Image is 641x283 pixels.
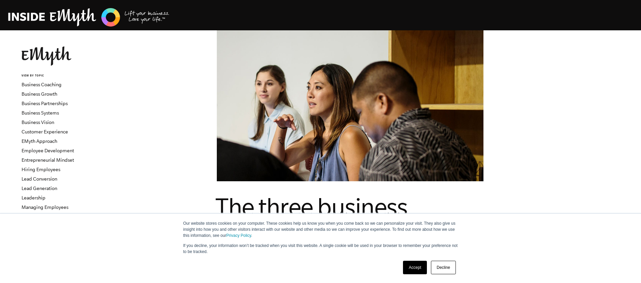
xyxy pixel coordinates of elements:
[22,157,74,163] a: Entrepreneurial Mindset
[403,261,427,274] a: Accept
[431,261,456,274] a: Decline
[22,138,57,144] a: EMyth Approach
[183,243,458,255] p: If you decline, your information won’t be tracked when you visit this website. A single cookie wi...
[22,195,45,200] a: Leadership
[22,91,57,97] a: Business Growth
[8,7,170,28] img: EMyth Business Coaching
[22,186,57,191] a: Lead Generation
[22,110,59,116] a: Business Systems
[22,129,68,134] a: Customer Experience
[226,233,251,238] a: Privacy Policy
[22,46,71,66] img: EMyth
[22,82,62,87] a: Business Coaching
[22,120,54,125] a: Business Vision
[22,74,103,78] h6: VIEW BY TOPIC
[22,101,68,106] a: Business Partnerships
[22,167,60,172] a: Hiring Employees
[183,220,458,239] p: Our website stores cookies on your computer. These cookies help us know you when you come back so...
[22,148,74,153] a: Employee Development
[22,205,68,210] a: Managing Employees
[22,176,57,182] a: Lead Conversion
